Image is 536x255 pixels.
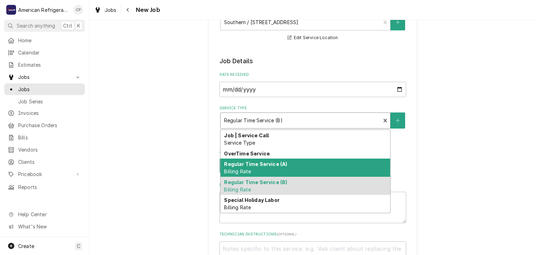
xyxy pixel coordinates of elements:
a: Jobs [91,4,119,16]
a: Purchase Orders [4,119,85,131]
svg: Create New Location [396,20,400,25]
button: Create New Service [390,112,405,129]
legend: Job Details [219,57,406,66]
a: Job Series [4,96,85,107]
span: Purchase Orders [18,122,81,129]
div: Service Location [219,7,406,42]
span: Vendors [18,146,81,153]
a: Vendors [4,144,85,155]
span: Job Series [18,98,81,105]
a: Clients [4,156,85,168]
button: Create New Location [390,14,405,30]
strong: Regular Time Service (B) [224,179,287,185]
a: Invoices [4,107,85,119]
span: ( optional ) [277,232,296,236]
div: Cordel Pyle's Avatar [73,5,83,15]
span: Help Center [18,211,81,218]
span: Clients [18,158,81,166]
span: C [77,242,80,250]
span: What's New [18,223,81,230]
span: Billing Rate [224,168,251,174]
span: Search anything [17,22,55,29]
a: Go to What's New [4,221,85,232]
a: Estimates [4,59,85,71]
a: Bills [4,132,85,143]
span: Pricebook [18,170,71,178]
a: Go to Jobs [4,71,85,83]
span: Jobs [105,6,117,14]
span: K [77,22,80,29]
div: American Refrigeration LLC [18,6,69,14]
span: Service Type [224,140,255,146]
span: Bills [18,134,81,141]
label: Date Received [219,72,406,78]
div: A [6,5,16,15]
label: Reason For Call [219,182,406,188]
span: Estimates [18,61,81,68]
strong: Job | Service Call [224,132,269,138]
svg: Create New Service [396,118,400,123]
button: Edit Service Location [286,34,339,42]
div: Service Type [219,105,406,140]
a: Calendar [4,47,85,58]
span: Home [18,37,81,44]
a: Go to Help Center [4,209,85,220]
span: Reports [18,183,81,191]
div: CP [73,5,83,15]
a: Jobs [4,83,85,95]
span: Billing Rate [224,187,251,192]
span: New Job [134,5,160,15]
div: Job Type [219,149,406,174]
button: Search anythingCtrlK [4,20,85,32]
span: Create [18,243,34,249]
span: Jobs [18,86,81,93]
span: Invoices [18,109,81,117]
input: yyyy-mm-dd [219,82,406,97]
span: Billing Rate [224,204,251,210]
span: Jobs [18,73,71,81]
span: Calendar [18,49,81,56]
strong: OverTime Service [224,151,270,156]
div: Reason For Call [219,182,406,223]
a: Home [4,35,85,46]
a: Go to Pricebook [4,168,85,180]
label: Job Type [219,149,406,154]
button: Navigate back [122,4,134,15]
strong: Special Holiday Labor [224,197,279,203]
label: Service Type [219,105,406,111]
a: Reports [4,181,85,193]
span: Ctrl [63,22,72,29]
strong: Regular Time Service (A) [224,161,287,167]
div: American Refrigeration LLC's Avatar [6,5,16,15]
label: Technician Instructions [219,232,406,237]
div: Date Received [219,72,406,97]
